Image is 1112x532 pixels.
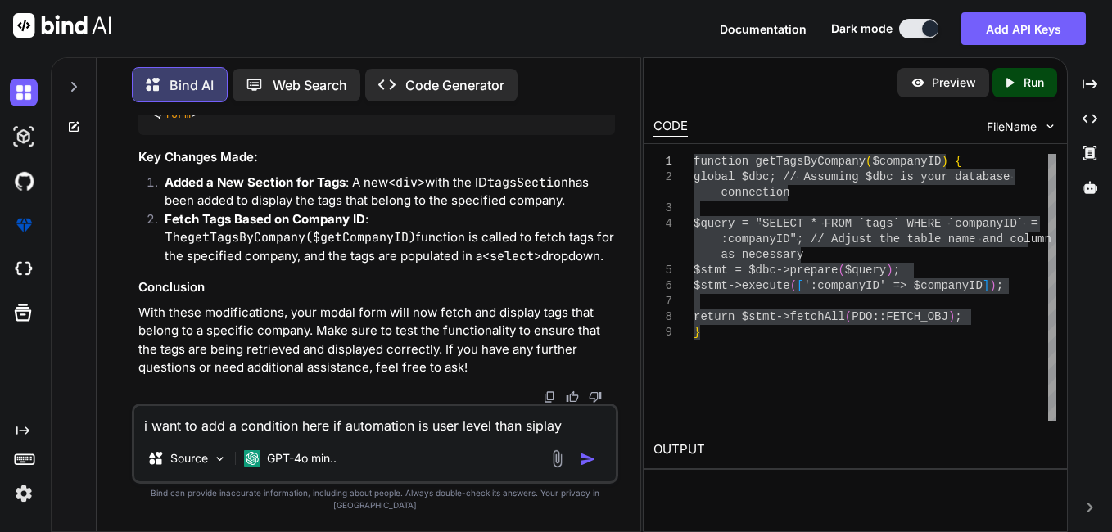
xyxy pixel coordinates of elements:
img: like [566,390,579,404]
img: Pick Models [213,452,227,466]
strong: Added a New Section for Tags [165,174,346,190]
p: Source [170,450,208,467]
li: : A new with the ID has been added to display the tags that belong to the specified company. [151,174,615,210]
img: settings [10,480,38,507]
div: 7 [653,294,672,309]
strong: Fetch Tags Based on Company ID [165,211,365,227]
img: cloudideIcon [10,255,38,283]
span: [ [797,279,803,292]
span: ( [866,155,872,168]
div: 9 [653,325,672,340]
h3: Key Changes Made: [138,148,615,167]
img: darkAi-studio [10,123,38,151]
img: preview [911,75,925,90]
span: :companyID"; // Adjust the table name and column [721,232,1051,246]
span: PDO::FETCH_OBJ [852,310,949,323]
img: darkChat [10,79,38,106]
span: function getTagsByCompany [694,155,866,168]
span: $companyID [873,155,942,168]
div: 8 [653,309,672,325]
span: D` = [1010,217,1038,230]
span: ; [956,310,962,323]
textarea: i want to add a condition here if automation is user level than sipla [134,406,616,435]
img: githubDark [10,167,38,195]
code: <select> [482,248,541,264]
p: Preview [932,74,976,91]
p: Bind can provide inaccurate information, including about people. Always double-check its answers.... [132,487,618,512]
button: Documentation [720,20,807,38]
span: $query [845,264,886,277]
div: 5 [653,263,672,278]
span: $stmt->execute [694,279,790,292]
button: Add API Keys [961,12,1086,45]
img: dislike [589,390,602,404]
img: GPT-4o mini [244,450,260,467]
p: Bind AI [170,75,214,95]
span: Documentation [720,22,807,36]
span: ) [887,264,893,277]
span: ] [983,279,989,292]
span: return $stmt->fetchAll [694,310,845,323]
span: FileName [987,119,1037,135]
span: ( [845,310,852,323]
span: $stmt = $dbc->prepare [694,264,838,277]
span: form [165,106,191,121]
p: GPT-4o min.. [267,450,337,467]
img: premium [10,211,38,239]
p: Web Search [273,75,347,95]
div: 1 [653,154,672,169]
div: 6 [653,278,672,294]
h3: Conclusion [138,278,615,297]
span: ) [942,155,948,168]
span: ( [839,264,845,277]
img: attachment [548,449,567,468]
span: } [694,326,700,339]
span: global $dbc; // Assuming $dbc is your database [694,170,1010,183]
span: ) [990,279,997,292]
div: 4 [653,216,672,232]
code: tagsSection [487,174,568,191]
span: Dark mode [831,20,893,37]
span: $query = "SELECT * FROM `tags` WHERE `companyI [694,217,1010,230]
div: 2 [653,169,672,185]
code: getTagsByCompany($getCompanyID) [188,229,416,246]
img: icon [580,451,596,467]
span: as necessary [721,248,804,261]
span: { [956,155,962,168]
img: chevron down [1043,119,1057,133]
h2: OUTPUT [644,431,1066,469]
p: Code Generator [405,75,504,95]
span: ( [790,279,797,292]
div: CODE [653,117,688,137]
img: Bind AI [13,13,111,38]
code: <div> [388,174,425,191]
span: ; [893,264,900,277]
span: ':companyID' => $companyID [804,279,983,292]
div: 3 [653,201,672,216]
span: ; [997,279,1003,292]
p: Run [1024,74,1044,91]
p: With these modifications, your modal form will now fetch and display tags that belong to a specif... [138,304,615,377]
span: connection [721,186,790,199]
li: : The function is called to fetch tags for the specified company, and the tags are populated in a... [151,210,615,266]
span: ) [948,310,955,323]
img: copy [543,390,556,404]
